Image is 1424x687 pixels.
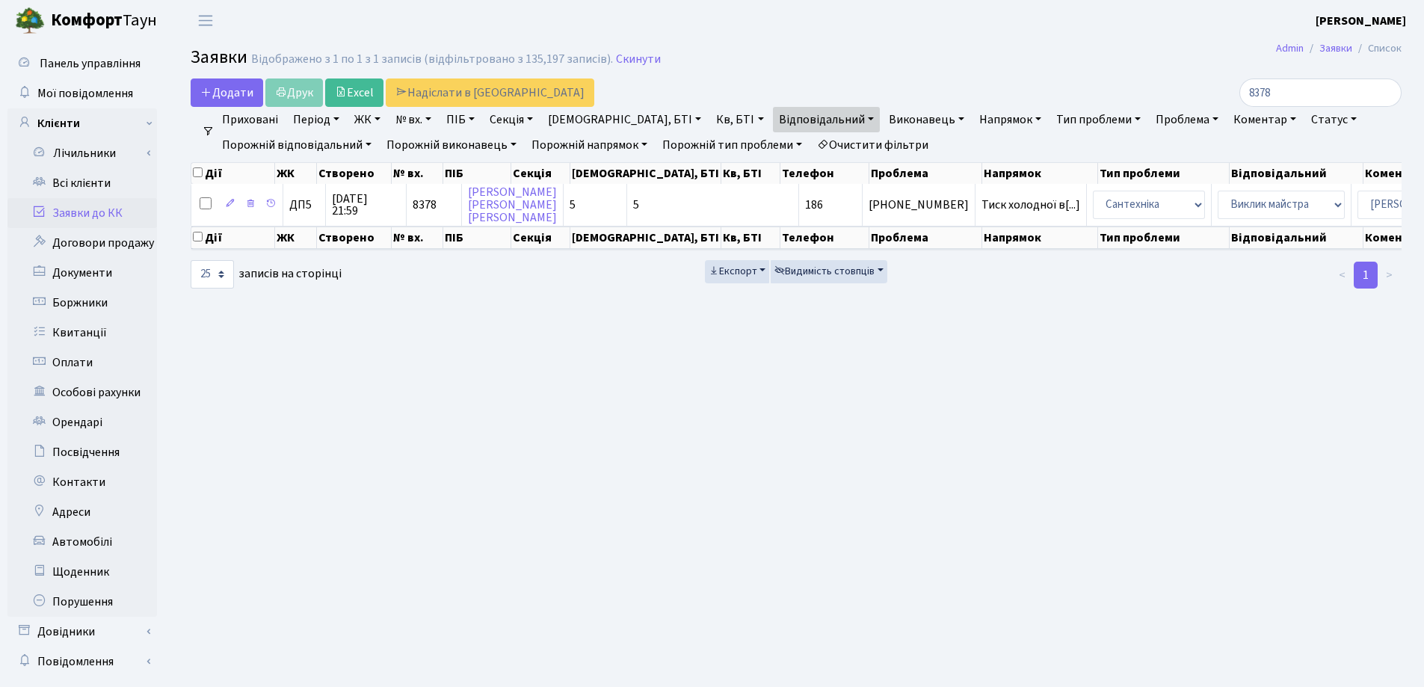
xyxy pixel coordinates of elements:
img: logo.png [15,6,45,36]
a: [PERSON_NAME][PERSON_NAME][PERSON_NAME] [468,184,557,226]
th: [DEMOGRAPHIC_DATA], БТІ [570,163,721,184]
th: Створено [317,227,392,249]
a: [PERSON_NAME] [1316,12,1406,30]
th: Тип проблеми [1098,227,1230,249]
span: Таун [51,8,157,34]
a: Відповідальний [773,107,880,132]
a: Щоденник [7,557,157,587]
span: ДП5 [289,199,319,211]
a: Квитанції [7,318,157,348]
a: 1 [1354,262,1378,289]
th: Секція [511,227,570,249]
a: Контакти [7,467,157,497]
div: Відображено з 1 по 1 з 1 записів (відфільтровано з 135,197 записів). [251,52,613,67]
a: Документи [7,258,157,288]
a: Додати [191,78,263,107]
a: Порожній відповідальний [216,132,377,158]
b: Комфорт [51,8,123,32]
th: ПІБ [443,227,511,249]
th: Кв, БТІ [721,163,780,184]
button: Переключити навігацію [187,8,224,33]
a: Admin [1276,40,1304,56]
th: Дії [191,227,275,249]
span: [PHONE_NUMBER] [869,199,969,211]
a: Період [287,107,345,132]
a: ПІБ [440,107,481,132]
button: Видимість стовпців [771,260,887,283]
input: Пошук... [1239,78,1402,107]
span: Додати [200,84,253,101]
span: Експорт [709,264,757,279]
nav: breadcrumb [1254,33,1424,64]
a: [DEMOGRAPHIC_DATA], БТІ [542,107,707,132]
span: Заявки [191,44,247,70]
li: Список [1352,40,1402,57]
th: Відповідальний [1230,163,1363,184]
span: [DATE] 21:59 [332,193,400,217]
a: Договори продажу [7,228,157,258]
a: Автомобілі [7,527,157,557]
th: [DEMOGRAPHIC_DATA], БТІ [570,227,721,249]
span: Тиск холодної в[...] [981,197,1080,213]
th: Створено [317,163,392,184]
a: Кв, БТІ [710,107,769,132]
span: 8378 [413,197,437,213]
a: Панель управління [7,49,157,78]
th: Проблема [869,163,982,184]
a: Статус [1305,107,1363,132]
th: Відповідальний [1230,227,1363,249]
a: Порожній виконавець [380,132,523,158]
a: Порожній тип проблеми [656,132,808,158]
a: ЖК [348,107,386,132]
th: Телефон [780,227,869,249]
a: Мої повідомлення [7,78,157,108]
button: Експорт [705,260,770,283]
th: Дії [191,163,275,184]
span: Видимість стовпців [774,264,875,279]
a: Клієнти [7,108,157,138]
a: Посвідчення [7,437,157,467]
a: Напрямок [973,107,1047,132]
span: 5 [570,197,576,213]
a: Проблема [1150,107,1224,132]
span: 5 [633,197,639,213]
a: Коментар [1227,107,1302,132]
a: Порожній напрямок [525,132,653,158]
th: Телефон [780,163,869,184]
th: Проблема [869,227,982,249]
a: Особові рахунки [7,378,157,407]
span: 186 [805,197,823,213]
b: [PERSON_NAME] [1316,13,1406,29]
a: Довідники [7,617,157,647]
a: Боржники [7,288,157,318]
a: Порушення [7,587,157,617]
a: Повідомлення [7,647,157,677]
a: Заявки до КК [7,198,157,228]
a: Виконавець [883,107,970,132]
th: ПІБ [443,163,511,184]
a: Тип проблеми [1050,107,1147,132]
a: Всі клієнти [7,168,157,198]
th: № вх. [392,227,443,249]
a: Приховані [216,107,284,132]
th: Напрямок [982,227,1098,249]
span: Мої повідомлення [37,85,133,102]
span: Панель управління [40,55,141,72]
a: Excel [325,78,383,107]
select: записів на сторінці [191,260,234,289]
th: ЖК [275,163,317,184]
a: Очистити фільтри [811,132,934,158]
a: Лічильники [17,138,157,168]
a: Орендарі [7,407,157,437]
th: ЖК [275,227,317,249]
a: Заявки [1319,40,1352,56]
th: Тип проблеми [1098,163,1230,184]
th: Напрямок [982,163,1098,184]
a: Скинути [616,52,661,67]
a: № вх. [389,107,437,132]
a: Секція [484,107,539,132]
label: записів на сторінці [191,260,342,289]
th: Кв, БТІ [721,227,780,249]
th: Секція [511,163,570,184]
a: Адреси [7,497,157,527]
